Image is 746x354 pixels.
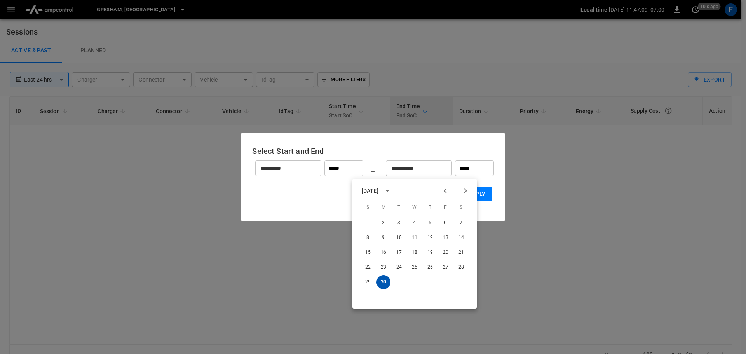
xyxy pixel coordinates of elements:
button: 8 [361,231,375,245]
button: Previous month [439,184,452,197]
button: 19 [423,246,437,260]
h6: _ [371,162,375,174]
button: 15 [361,246,375,260]
span: Friday [439,200,453,215]
button: 2 [376,216,390,230]
button: 26 [423,260,437,274]
button: 12 [423,231,437,245]
button: 23 [376,260,390,274]
button: calendar view is open, switch to year view [381,184,394,197]
span: Wednesday [408,200,422,215]
button: 17 [392,246,406,260]
button: 20 [439,246,453,260]
button: 3 [392,216,406,230]
button: Next month [459,184,472,197]
button: 27 [439,260,453,274]
button: 9 [376,231,390,245]
button: 21 [454,246,468,260]
button: 24 [392,260,406,274]
button: 4 [408,216,422,230]
button: 25 [408,260,422,274]
button: 30 [376,275,390,289]
button: 18 [408,246,422,260]
button: 5 [423,216,437,230]
span: Tuesday [392,200,406,215]
span: Thursday [423,200,437,215]
button: Apply [462,187,492,201]
button: 7 [454,216,468,230]
button: 16 [376,246,390,260]
span: Sunday [361,200,375,215]
div: [DATE] [362,187,378,195]
button: 6 [439,216,453,230]
button: 10 [392,231,406,245]
span: Monday [376,200,390,215]
button: 1 [361,216,375,230]
button: 14 [454,231,468,245]
h6: Select Start and End [252,145,493,157]
button: 28 [454,260,468,274]
button: 11 [408,231,422,245]
span: Saturday [454,200,468,215]
button: 22 [361,260,375,274]
button: 13 [439,231,453,245]
button: 29 [361,275,375,289]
